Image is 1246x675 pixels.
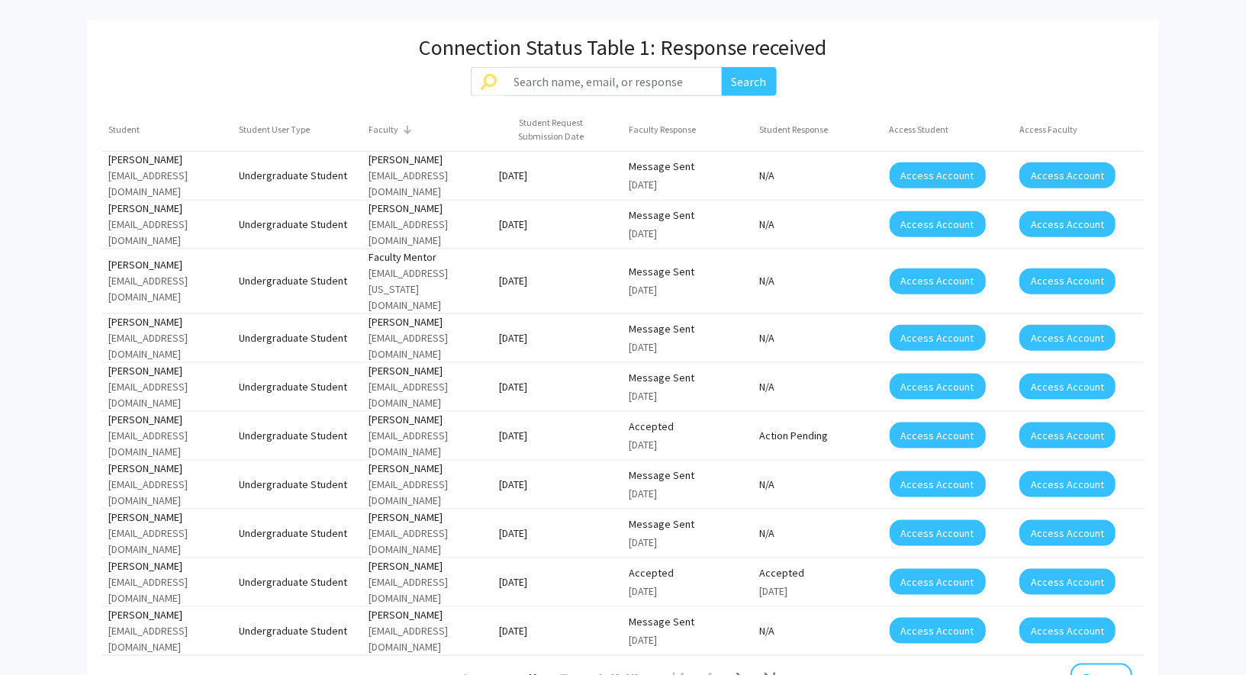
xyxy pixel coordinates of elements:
[369,379,487,411] div: [EMAIL_ADDRESS][DOMAIN_NAME]
[890,268,986,294] button: Access Account
[629,583,747,599] div: [DATE]
[108,477,227,509] div: [EMAIL_ADDRESS][DOMAIN_NAME]
[233,263,363,300] mat-cell: Undergraduate Student
[629,614,747,630] div: Message Sent
[493,466,623,503] mat-cell: [DATE]
[108,363,227,379] div: [PERSON_NAME]
[233,320,363,356] mat-cell: Undergraduate Student
[369,428,487,460] div: [EMAIL_ADDRESS][DOMAIN_NAME]
[629,339,747,355] div: [DATE]
[753,263,884,300] mat-cell: N/A
[1019,471,1116,497] button: Access Account
[499,116,604,143] div: Student Request Submission Date
[369,623,487,655] div: [EMAIL_ADDRESS][DOMAIN_NAME]
[629,486,747,502] div: [DATE]
[1013,108,1144,151] mat-header-cell: Access Faculty
[629,159,747,175] div: Message Sent
[493,206,623,243] mat-cell: [DATE]
[753,320,884,356] mat-cell: N/A
[369,201,487,217] div: [PERSON_NAME]
[108,428,227,460] div: [EMAIL_ADDRESS][DOMAIN_NAME]
[108,123,153,137] div: Student
[890,618,986,644] button: Access Account
[759,123,842,137] div: Student Response
[629,388,747,404] div: [DATE]
[108,509,227,526] div: [PERSON_NAME]
[1019,520,1116,546] button: Access Account
[369,461,487,477] div: [PERSON_NAME]
[629,535,747,551] div: [DATE]
[493,157,623,194] mat-cell: [DATE]
[369,123,412,137] div: Faculty
[233,157,363,194] mat-cell: Undergraduate Student
[629,565,747,581] div: Accepted
[108,461,227,477] div: [PERSON_NAME]
[890,162,986,188] button: Access Account
[759,583,877,599] div: [DATE]
[369,330,487,362] div: [EMAIL_ADDRESS][DOMAIN_NAME]
[629,516,747,532] div: Message Sent
[759,565,877,581] div: Accepted
[420,35,827,61] h3: Connection Status Table 1: Response received
[890,471,986,497] button: Access Account
[629,468,747,484] div: Message Sent
[233,466,363,503] mat-cell: Undergraduate Student
[505,67,722,96] input: Search name, email, or response
[1019,325,1116,351] button: Access Account
[884,108,1014,151] mat-header-cell: Access Student
[108,526,227,558] div: [EMAIL_ADDRESS][DOMAIN_NAME]
[1019,162,1116,188] button: Access Account
[108,152,227,168] div: [PERSON_NAME]
[369,607,487,623] div: [PERSON_NAME]
[369,558,487,574] div: [PERSON_NAME]
[1019,374,1116,400] button: Access Account
[108,314,227,330] div: [PERSON_NAME]
[629,177,747,193] div: [DATE]
[369,363,487,379] div: [PERSON_NAME]
[108,257,227,273] div: [PERSON_NAME]
[233,206,363,243] mat-cell: Undergraduate Student
[629,226,747,242] div: [DATE]
[753,515,884,551] mat-cell: N/A
[369,123,398,137] div: Faculty
[1019,211,1116,237] button: Access Account
[629,282,747,298] div: [DATE]
[493,417,623,454] mat-cell: [DATE]
[722,67,777,96] button: Search
[233,612,363,649] mat-cell: Undergraduate Student
[108,574,227,606] div: [EMAIL_ADDRESS][DOMAIN_NAME]
[1019,569,1116,595] button: Access Account
[1019,268,1116,294] button: Access Account
[890,520,986,546] button: Access Account
[890,325,986,351] button: Access Account
[108,217,227,249] div: [EMAIL_ADDRESS][DOMAIN_NAME]
[890,211,986,237] button: Access Account
[369,526,487,558] div: [EMAIL_ADDRESS][DOMAIN_NAME]
[369,168,487,200] div: [EMAIL_ADDRESS][DOMAIN_NAME]
[108,558,227,574] div: [PERSON_NAME]
[890,374,986,400] button: Access Account
[369,265,487,313] div: [EMAIL_ADDRESS][US_STATE][DOMAIN_NAME]
[239,123,310,137] div: Student User Type
[753,157,884,194] mat-cell: N/A
[1019,423,1116,448] button: Access Account
[493,368,623,405] mat-cell: [DATE]
[108,412,227,428] div: [PERSON_NAME]
[108,623,227,655] div: [EMAIL_ADDRESS][DOMAIN_NAME]
[753,466,884,503] mat-cell: N/A
[499,116,617,143] div: Student Request Submission Date
[753,368,884,405] mat-cell: N/A
[629,264,747,280] div: Message Sent
[629,632,747,648] div: [DATE]
[493,564,623,600] mat-cell: [DATE]
[108,168,227,200] div: [EMAIL_ADDRESS][DOMAIN_NAME]
[753,206,884,243] mat-cell: N/A
[890,569,986,595] button: Access Account
[890,423,986,448] button: Access Account
[629,207,747,223] div: Message Sent
[629,419,747,435] div: Accepted
[493,515,623,551] mat-cell: [DATE]
[1019,618,1116,644] button: Access Account
[108,379,227,411] div: [EMAIL_ADDRESS][DOMAIN_NAME]
[369,509,487,526] div: [PERSON_NAME]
